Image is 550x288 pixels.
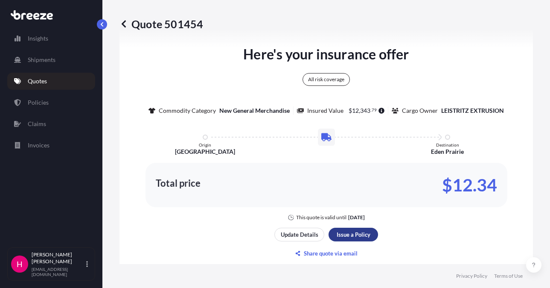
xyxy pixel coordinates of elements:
[441,106,504,115] p: LEISTRITZ EXTRUSION
[456,273,487,279] a: Privacy Policy
[372,109,377,112] span: 79
[243,44,409,65] p: Here's your insurance offer
[7,51,95,68] a: Shipments
[199,142,211,147] p: Origin
[436,142,459,147] p: Destination
[281,230,318,239] p: Update Details
[159,106,216,115] p: Commodity Category
[349,108,352,114] span: $
[219,106,290,115] p: New General Merchandise
[28,98,49,107] p: Policies
[7,73,95,90] a: Quotes
[28,120,46,128] p: Claims
[32,251,84,265] p: [PERSON_NAME] [PERSON_NAME]
[7,94,95,111] a: Policies
[175,147,235,156] p: [GEOGRAPHIC_DATA]
[359,108,360,114] span: ,
[348,214,365,221] p: [DATE]
[303,73,350,86] div: All risk coverage
[119,17,203,31] p: Quote 501454
[402,106,438,115] p: Cargo Owner
[352,108,359,114] span: 12
[28,56,55,64] p: Shipments
[442,178,497,192] p: $12.34
[7,30,95,47] a: Insights
[32,267,84,277] p: [EMAIL_ADDRESS][DOMAIN_NAME]
[304,249,358,258] p: Share quote via email
[431,147,464,156] p: Eden Prairie
[274,247,378,260] button: Share quote via email
[494,273,523,279] a: Terms of Use
[28,141,49,150] p: Invoices
[371,109,372,112] span: .
[329,228,378,241] button: Issue a Policy
[337,230,370,239] p: Issue a Policy
[156,179,201,188] p: Total price
[307,106,343,115] p: Insured Value
[360,108,370,114] span: 343
[7,137,95,154] a: Invoices
[296,214,346,221] p: This quote is valid until
[17,260,23,268] span: H
[274,228,324,241] button: Update Details
[28,34,48,43] p: Insights
[28,77,47,85] p: Quotes
[7,115,95,132] a: Claims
